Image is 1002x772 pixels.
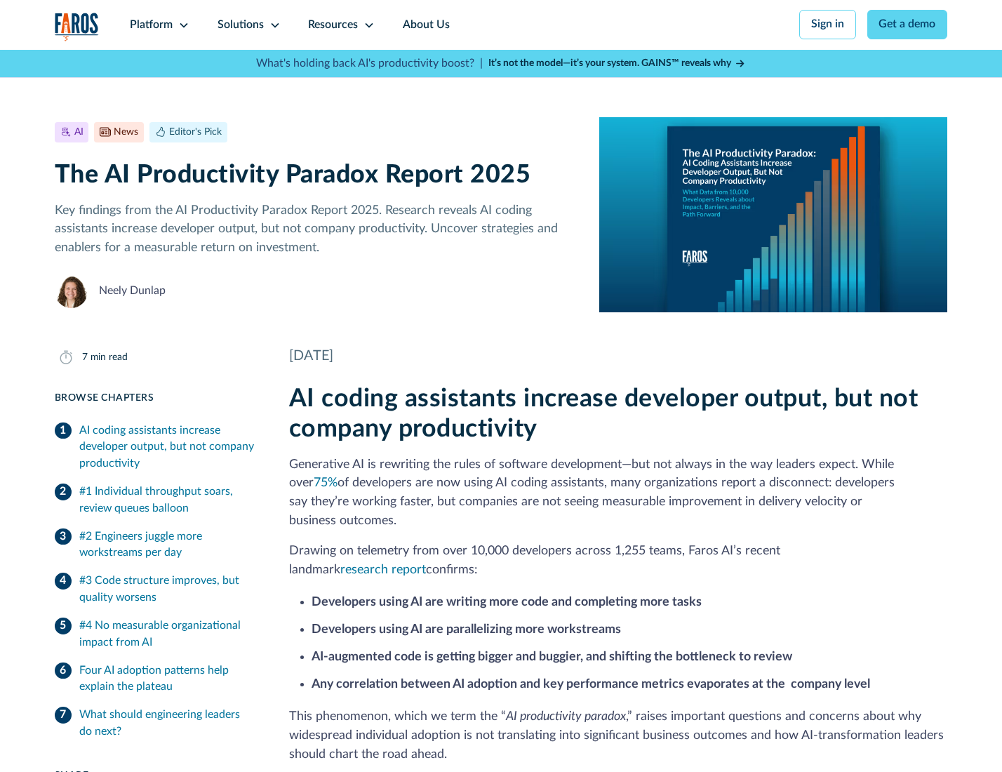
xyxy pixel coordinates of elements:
[91,350,128,365] div: min read
[99,283,166,300] div: Neely Dunlap
[289,455,948,531] p: Generative AI is rewriting the rules of software development—but not always in the way leaders ex...
[599,117,947,312] img: A report cover on a blue background. The cover reads:The AI Productivity Paradox: AI Coding Assis...
[312,651,792,663] strong: AI-augmented code is getting bigger and buggier, and shifting the bottleneck to review
[55,523,255,568] a: #2 Engineers juggle more workstreams per day
[114,125,138,140] div: News
[55,567,255,612] a: #3 Code structure improves, but quality worsens
[55,201,577,258] p: Key findings from the AI Productivity Paradox Report 2025. Research reveals AI coding assistants ...
[312,596,702,608] strong: Developers using AI are writing more code and completing more tasks
[256,55,483,72] p: What's holding back AI's productivity boost? |
[55,657,255,702] a: Four AI adoption patterns help explain the plateau
[74,125,83,140] div: AI
[79,422,255,473] div: AI coding assistants increase developer output, but not company productivity
[289,346,948,367] div: [DATE]
[79,528,255,562] div: #2 Engineers juggle more workstreams per day
[55,701,255,746] a: What should engineering leaders do next?
[55,13,100,41] a: home
[506,710,626,722] em: AI productivity paradox
[79,663,255,696] div: Four AI adoption patterns help explain the plateau
[79,484,255,517] div: #1 Individual throughput soars, review queues balloon
[55,612,255,657] a: #4 No measurable organizational impact from AI
[340,564,426,575] a: research report
[55,417,255,478] a: AI coding assistants increase developer output, but not company productivity
[308,17,358,34] div: Resources
[488,56,747,71] a: It’s not the model—it’s your system. GAINS™ reveals why
[55,391,255,406] div: Browse Chapters
[55,13,100,41] img: Logo of the analytics and reporting company Faros.
[79,573,255,606] div: #3 Code structure improves, but quality worsens
[55,478,255,523] a: #1 Individual throughput soars, review queues balloon
[799,10,856,39] a: Sign in
[312,678,870,690] strong: Any correlation between AI adoption and key performance metrics evaporates at the company level
[312,623,621,635] strong: Developers using AI are parallelizing more workstreams
[867,10,948,39] a: Get a demo
[82,350,88,365] div: 7
[169,125,222,140] div: Editor's Pick
[55,274,88,308] img: Neely Dunlap
[79,707,255,740] div: What should engineering leaders do next?
[55,160,577,190] h1: The AI Productivity Paradox Report 2025
[289,707,948,764] p: This phenomenon, which we term the “ ,” raises important questions and concerns about why widespr...
[289,542,948,580] p: Drawing on telemetry from over 10,000 developers across 1,255 teams, Faros AI’s recent landmark c...
[218,17,264,34] div: Solutions
[314,477,338,488] a: 75%
[289,384,948,444] h2: AI coding assistants increase developer output, but not company productivity
[79,618,255,651] div: #4 No measurable organizational impact from AI
[488,58,731,68] strong: It’s not the model—it’s your system. GAINS™ reveals why
[130,17,173,34] div: Platform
